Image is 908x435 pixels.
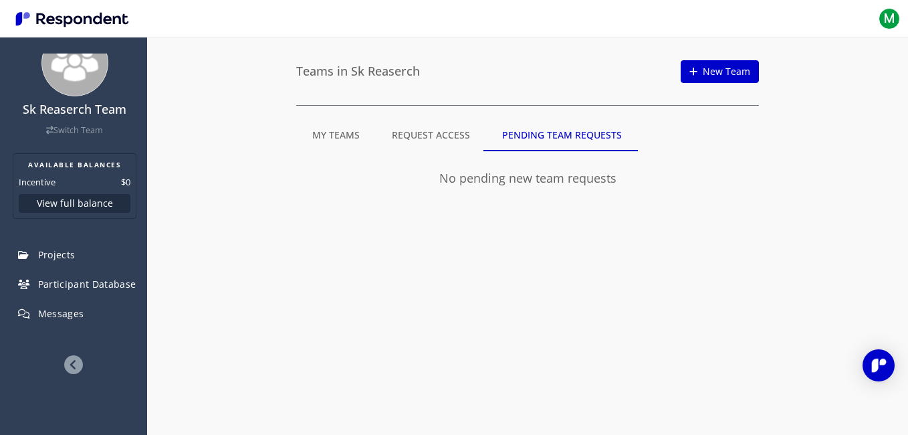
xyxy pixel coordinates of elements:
span: Projects [38,248,76,261]
span: Messages [38,307,84,320]
a: New Team [681,60,759,83]
p: No pending new team requests [296,170,759,187]
h2: AVAILABLE BALANCES [19,159,130,170]
a: Switch Team [46,124,103,136]
dt: Incentive [19,175,55,189]
button: View full balance [19,194,130,213]
span: Participant Database [38,278,136,290]
h4: Sk Reaserch Team [9,103,140,116]
span: M [879,8,900,29]
md-tab-item: Request Access [376,119,486,151]
div: Open Intercom Messenger [863,349,895,381]
h4: Teams in Sk Reaserch [296,65,420,78]
dd: $0 [121,175,130,189]
img: Respondent [11,8,134,30]
md-tab-item: My Teams [296,119,376,151]
button: M [876,7,903,31]
img: team_avatar_256.png [41,29,108,96]
md-tab-item: Pending Team Requests [486,119,638,151]
section: Balance summary [13,153,136,219]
